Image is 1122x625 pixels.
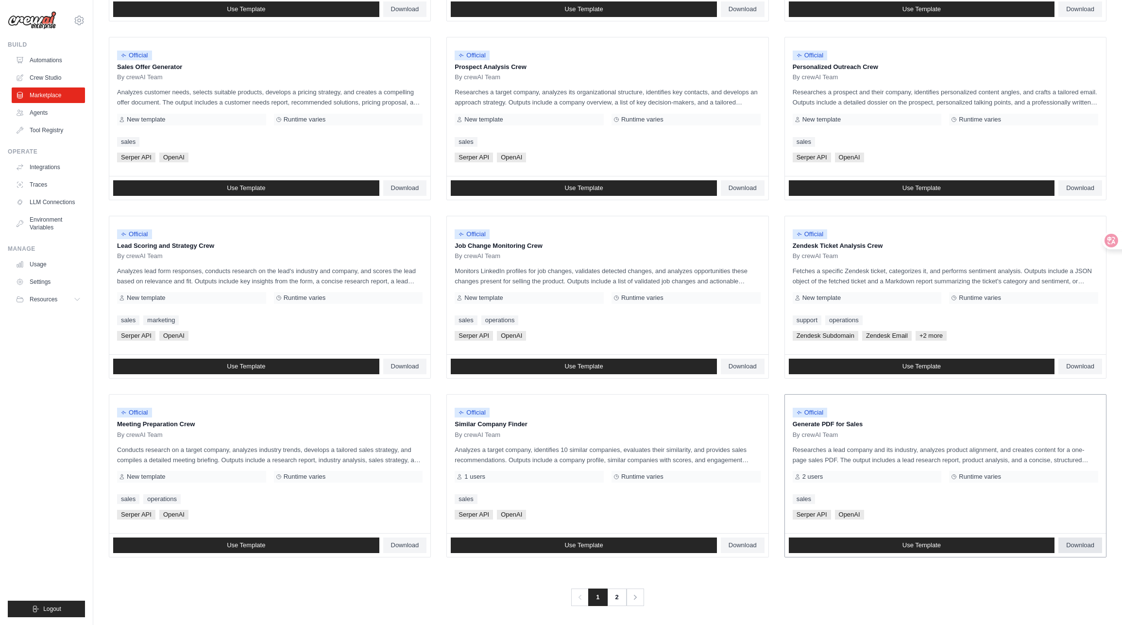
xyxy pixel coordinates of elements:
span: Download [729,363,757,370]
a: Download [383,538,427,553]
span: New template [127,294,165,302]
a: support [793,315,821,325]
p: Meeting Preparation Crew [117,419,423,429]
div: Build [8,41,85,49]
p: Analyzes lead form responses, conducts research on the lead's industry and company, and scores th... [117,266,423,286]
p: Analyzes customer needs, selects suitable products, develops a pricing strategy, and creates a co... [117,87,423,107]
span: New template [127,473,165,481]
button: Logout [8,601,85,617]
a: operations [143,494,181,504]
span: OpenAI [497,331,526,341]
span: Serper API [793,510,831,520]
span: Use Template [227,184,265,192]
span: By crewAI Team [117,431,163,439]
p: Lead Scoring and Strategy Crew [117,241,423,251]
span: By crewAI Team [455,73,500,81]
span: Download [1066,363,1094,370]
span: OpenAI [497,153,526,162]
a: Integrations [12,159,85,175]
p: Analyzes a target company, identifies 10 similar companies, evaluates their similarity, and provi... [455,445,760,465]
span: Official [793,51,828,60]
p: Personalized Outreach Crew [793,62,1098,72]
a: Traces [12,177,85,192]
a: Settings [12,274,85,290]
a: marketing [143,315,179,325]
a: sales [117,137,139,147]
span: Resources [30,295,57,303]
span: New template [127,116,165,123]
span: By crewAI Team [793,431,838,439]
iframe: Chat Widget [1073,578,1122,625]
span: Use Template [564,541,603,549]
span: Runtime varies [959,294,1001,302]
span: Serper API [455,331,493,341]
span: Runtime varies [621,473,663,481]
a: Automations [12,52,85,68]
span: Use Template [902,363,941,370]
p: Prospect Analysis Crew [455,62,760,72]
a: Use Template [113,1,379,17]
span: Logout [43,605,61,613]
a: sales [793,494,815,504]
a: Download [383,180,427,196]
span: Download [391,363,419,370]
a: Use Template [113,359,379,374]
span: New template [802,116,841,123]
span: Official [793,229,828,239]
a: sales [793,137,815,147]
a: Use Template [789,1,1055,17]
div: Manage [8,245,85,253]
span: Download [391,5,419,13]
p: Monitors LinkedIn profiles for job changes, validates detected changes, and analyzes opportunitie... [455,266,760,286]
a: Use Template [789,359,1055,374]
a: Agents [12,105,85,121]
span: OpenAI [835,153,864,162]
a: Use Template [113,180,379,196]
a: sales [117,315,139,325]
span: Use Template [902,541,941,549]
span: Download [1066,5,1094,13]
a: Environment Variables [12,212,85,235]
span: Download [729,5,757,13]
a: Use Template [451,538,717,553]
span: Download [1066,541,1094,549]
span: Official [455,408,490,417]
p: Similar Company Finder [455,419,760,429]
a: Use Template [789,180,1055,196]
span: OpenAI [497,510,526,520]
a: Download [1058,1,1102,17]
span: Use Template [902,184,941,192]
span: Serper API [117,331,155,341]
span: Official [117,408,152,417]
span: New template [464,294,503,302]
span: Use Template [564,184,603,192]
span: Use Template [227,363,265,370]
span: Official [117,229,152,239]
span: Runtime varies [284,473,326,481]
nav: Pagination [571,589,644,606]
p: Job Change Monitoring Crew [455,241,760,251]
a: Usage [12,257,85,272]
span: Runtime varies [284,294,326,302]
div: Operate [8,148,85,156]
span: New template [802,294,841,302]
a: Download [721,538,765,553]
span: By crewAI Team [455,431,500,439]
p: Fetches a specific Zendesk ticket, categorizes it, and performs sentiment analysis. Outputs inclu... [793,266,1098,286]
a: Download [1058,538,1102,553]
a: Crew Studio [12,70,85,86]
span: Runtime varies [284,116,326,123]
span: Download [1066,184,1094,192]
span: Serper API [793,153,831,162]
a: operations [825,315,863,325]
span: Download [729,541,757,549]
p: Zendesk Ticket Analysis Crew [793,241,1098,251]
div: 聊天小组件 [1073,578,1122,625]
span: Use Template [227,5,265,13]
span: Zendesk Email [862,331,912,341]
span: Use Template [902,5,941,13]
p: Generate PDF for Sales [793,419,1098,429]
p: Conducts research on a target company, analyzes industry trends, develops a tailored sales strate... [117,445,423,465]
span: By crewAI Team [117,252,163,260]
a: Use Template [789,538,1055,553]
